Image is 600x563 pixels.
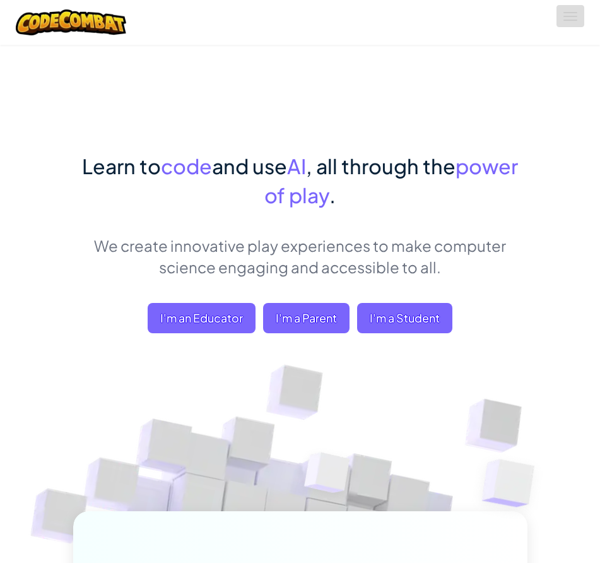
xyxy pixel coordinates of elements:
img: CodeCombat logo [16,9,126,35]
img: Overlap cubes [455,427,573,542]
button: I'm a Student [357,303,452,333]
span: . [329,182,336,208]
span: AI [287,153,306,179]
p: We create innovative play experiences to make computer science engaging and accessible to all. [73,235,527,278]
a: I'm a Parent [263,303,350,333]
span: Learn to [82,153,161,179]
a: I'm an Educator [148,303,256,333]
span: , all through the [306,153,456,179]
span: and use [212,153,287,179]
span: code [161,153,212,179]
img: Overlap cubes [278,425,376,527]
